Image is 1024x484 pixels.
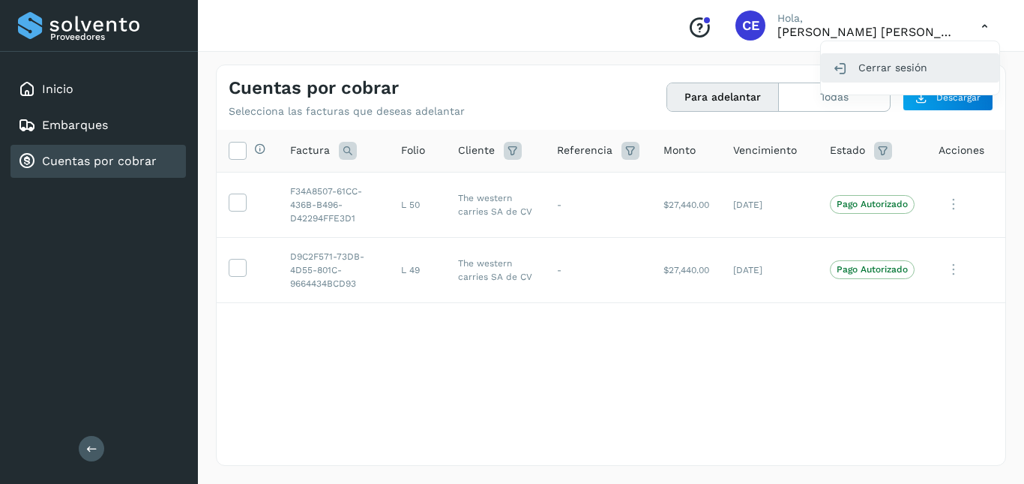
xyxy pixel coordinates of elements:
[10,109,186,142] div: Embarques
[10,145,186,178] div: Cuentas por cobrar
[821,53,999,82] div: Cerrar sesión
[50,32,180,42] p: Proveedores
[42,82,73,96] a: Inicio
[42,154,157,168] a: Cuentas por cobrar
[10,73,186,106] div: Inicio
[42,118,108,132] a: Embarques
